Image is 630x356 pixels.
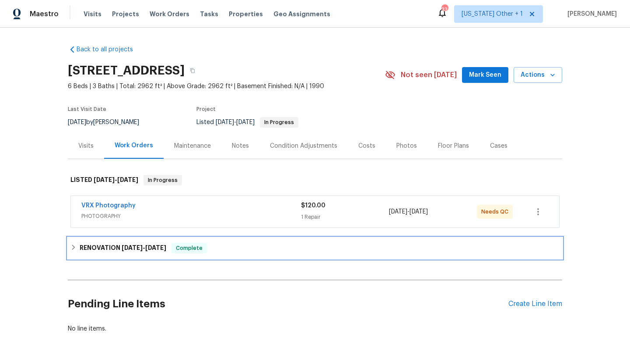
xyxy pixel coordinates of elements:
[68,82,385,91] span: 6 Beds | 3 Baths | Total: 2962 ft² | Above Grade: 2962 ft² | Basement Finished: N/A | 1990
[232,142,249,150] div: Notes
[78,142,94,150] div: Visits
[462,67,508,83] button: Mark Seen
[261,120,297,125] span: In Progress
[462,10,523,18] span: [US_STATE] Other + 1
[112,10,139,18] span: Projects
[70,175,138,185] h6: LISTED
[68,117,150,128] div: by [PERSON_NAME]
[358,142,375,150] div: Costs
[30,10,59,18] span: Maestro
[270,142,337,150] div: Condition Adjustments
[441,5,448,14] div: 33
[115,141,153,150] div: Work Orders
[84,10,101,18] span: Visits
[172,244,206,253] span: Complete
[144,176,181,185] span: In Progress
[401,71,457,79] span: Not seen [DATE]
[174,142,211,150] div: Maintenance
[68,107,106,112] span: Last Visit Date
[514,67,562,83] button: Actions
[81,203,136,209] a: VRX Photography
[389,207,428,216] span: -
[409,209,428,215] span: [DATE]
[145,245,166,251] span: [DATE]
[117,177,138,183] span: [DATE]
[68,119,86,125] span: [DATE]
[150,10,189,18] span: Work Orders
[301,213,389,221] div: 1 Repair
[68,238,562,259] div: RENOVATION [DATE]-[DATE]Complete
[196,119,298,125] span: Listed
[122,245,143,251] span: [DATE]
[216,119,234,125] span: [DATE]
[469,70,501,81] span: Mark Seen
[508,300,562,308] div: Create Line Item
[273,10,330,18] span: Geo Assignments
[80,243,166,253] h6: RENOVATION
[389,209,407,215] span: [DATE]
[200,11,218,17] span: Tasks
[68,66,185,75] h2: [STREET_ADDRESS]
[301,203,325,209] span: $120.00
[94,177,138,183] span: -
[68,166,562,194] div: LISTED [DATE]-[DATE]In Progress
[68,284,508,324] h2: Pending Line Items
[564,10,617,18] span: [PERSON_NAME]
[521,70,555,81] span: Actions
[68,324,562,333] div: No line items.
[81,212,301,221] span: PHOTOGRAPHY
[490,142,507,150] div: Cases
[396,142,417,150] div: Photos
[216,119,255,125] span: -
[68,45,152,54] a: Back to all projects
[229,10,263,18] span: Properties
[185,63,200,78] button: Copy Address
[438,142,469,150] div: Floor Plans
[122,245,166,251] span: -
[236,119,255,125] span: [DATE]
[94,177,115,183] span: [DATE]
[481,207,512,216] span: Needs QC
[196,107,216,112] span: Project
